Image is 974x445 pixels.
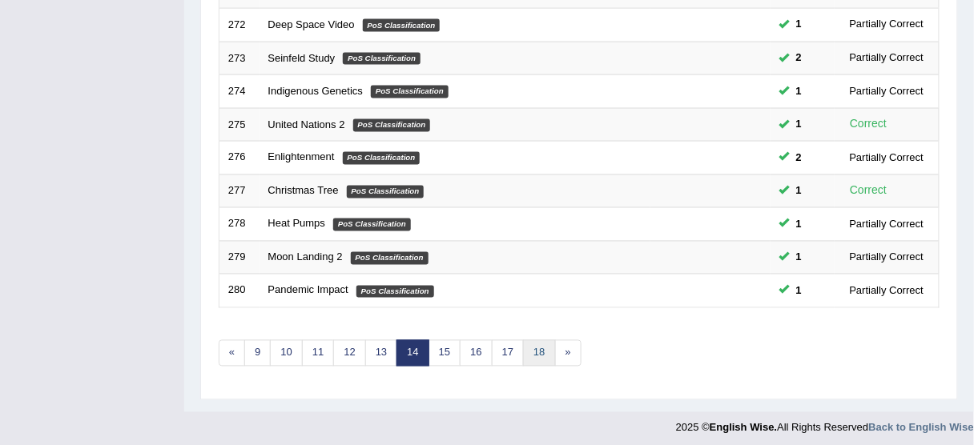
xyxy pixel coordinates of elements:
td: 279 [219,241,260,275]
div: Correct [843,115,894,134]
a: 16 [460,340,492,367]
a: Seinfeld Study [268,52,336,64]
div: Partially Correct [843,50,930,66]
span: You can still take this question [790,150,808,166]
a: 15 [429,340,461,367]
td: 274 [219,75,260,109]
a: 17 [492,340,524,367]
span: You can still take this question [790,83,808,100]
span: You can still take this question [790,16,808,33]
em: PoS Classification [371,86,449,98]
div: Partially Correct [843,216,930,233]
a: 14 [396,340,429,367]
span: You can still take this question [790,182,808,199]
a: Heat Pumps [268,218,326,230]
td: 278 [219,208,260,242]
div: Partially Correct [843,150,930,166]
a: Christmas Tree [268,185,339,197]
em: PoS Classification [347,186,425,198]
em: PoS Classification [363,19,441,32]
a: Pandemic Impact [268,284,348,296]
a: 18 [523,340,555,367]
a: » [555,340,582,367]
a: Moon Landing 2 [268,251,343,263]
em: PoS Classification [333,218,411,231]
a: Enlightenment [268,151,335,163]
a: 10 [270,340,302,367]
a: Back to English Wise [869,422,974,434]
div: Partially Correct [843,83,930,100]
td: 280 [219,275,260,308]
div: Partially Correct [843,249,930,266]
a: 11 [302,340,334,367]
td: 275 [219,108,260,142]
em: PoS Classification [353,119,431,132]
em: PoS Classification [343,53,421,66]
td: 273 [219,42,260,75]
a: Indigenous Genetics [268,85,364,97]
em: PoS Classification [351,252,429,265]
a: 12 [333,340,365,367]
a: United Nations 2 [268,118,345,130]
span: You can still take this question [790,249,808,266]
strong: English Wise. [710,422,777,434]
td: 277 [219,174,260,208]
a: 13 [365,340,397,367]
em: PoS Classification [343,152,421,165]
span: You can still take this question [790,283,808,299]
div: Partially Correct [843,16,930,33]
td: 276 [219,142,260,175]
em: PoS Classification [356,286,434,299]
span: You can still take this question [790,216,808,233]
a: 9 [244,340,271,367]
td: 272 [219,8,260,42]
a: « [219,340,245,367]
span: You can still take this question [790,50,808,66]
div: 2025 © All Rights Reserved [676,412,974,435]
div: Partially Correct [843,283,930,299]
div: Correct [843,182,894,200]
a: Deep Space Video [268,18,355,30]
span: You can still take this question [790,116,808,133]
